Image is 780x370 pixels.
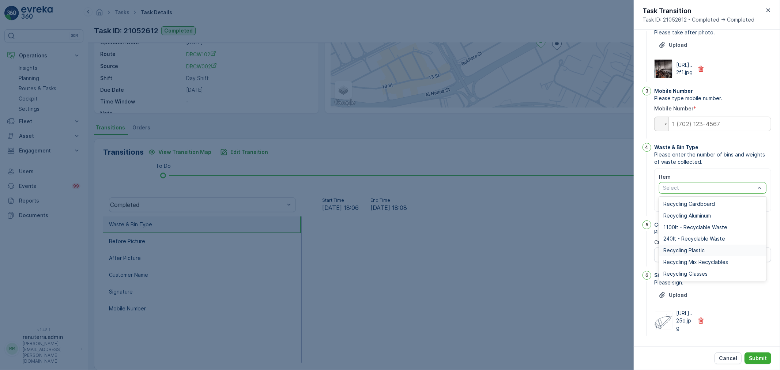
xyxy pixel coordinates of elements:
[663,224,727,230] span: 1100lt - Recyclable Waste
[654,39,692,51] button: Upload File
[669,41,687,49] p: Upload
[654,272,680,279] p: Signature
[654,95,771,102] span: Please type mobile number.
[654,117,771,131] input: 1 (702) 123-4567
[749,355,767,362] p: Submit
[719,355,737,362] p: Cancel
[654,144,698,151] p: Waste & Bin Type
[654,151,771,166] span: Please enter the number of bins and weights of waste collected.
[663,184,755,192] p: Select
[643,6,754,16] p: Task Transition
[654,279,771,286] span: Please sign.
[745,352,771,364] button: Submit
[654,289,692,301] button: Upload File
[663,236,725,242] span: 240lt - Recyclable Waste
[654,229,771,236] span: Please type customer name.
[715,352,742,364] button: Cancel
[643,16,754,23] span: Task ID: 21052612 - Completed -> Completed
[643,220,651,229] div: 5
[663,271,708,277] span: Recycling Glasses
[654,239,696,245] label: Customer Name
[663,201,715,207] span: Recycling Cardboard
[643,143,651,152] div: 4
[654,29,771,36] span: Please take after photo.
[663,213,711,219] span: Recycling Aluminum
[659,174,671,180] label: Item
[676,61,693,76] p: [URL]..2f1.jpg
[655,60,672,78] img: Media Preview
[669,291,687,299] p: Upload
[654,105,693,112] label: Mobile Number
[676,310,693,332] p: [URL]..25c.jpg
[643,87,651,95] div: 3
[654,312,672,330] img: Media Preview
[654,87,693,95] p: Mobile Number
[654,221,696,229] p: Customer Name
[663,248,705,253] span: Recycling Plastic
[643,271,651,280] div: 6
[663,259,728,265] span: Recycling Mix Recyclables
